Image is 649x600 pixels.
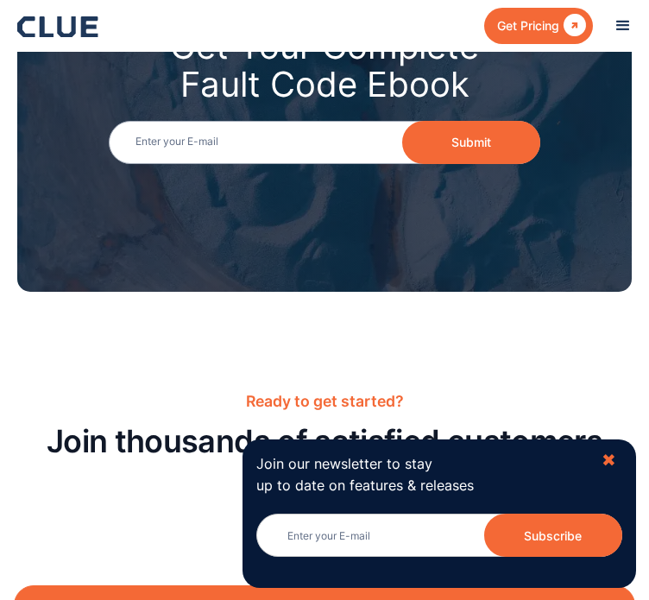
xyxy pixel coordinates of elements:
h2: Join thousands of satisfied customers using Clue [14,423,635,497]
div: Ready to get started? [14,390,635,413]
div:  [559,15,586,36]
a: Get Pricing [484,8,593,43]
div: Questions? [14,515,635,537]
div: Get Your Complete Fault Code Ebook [170,28,479,104]
form: Newsletter [256,514,622,574]
div: ✖ [602,450,616,471]
button: Submit [402,121,540,164]
input: Subscribe [484,514,622,557]
input: Enter your E-mail [109,121,540,164]
div: Get Pricing [497,15,559,36]
p: Join our newsletter to stay up to date on features & releases [256,453,586,496]
input: Enter your E-mail [256,514,622,557]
